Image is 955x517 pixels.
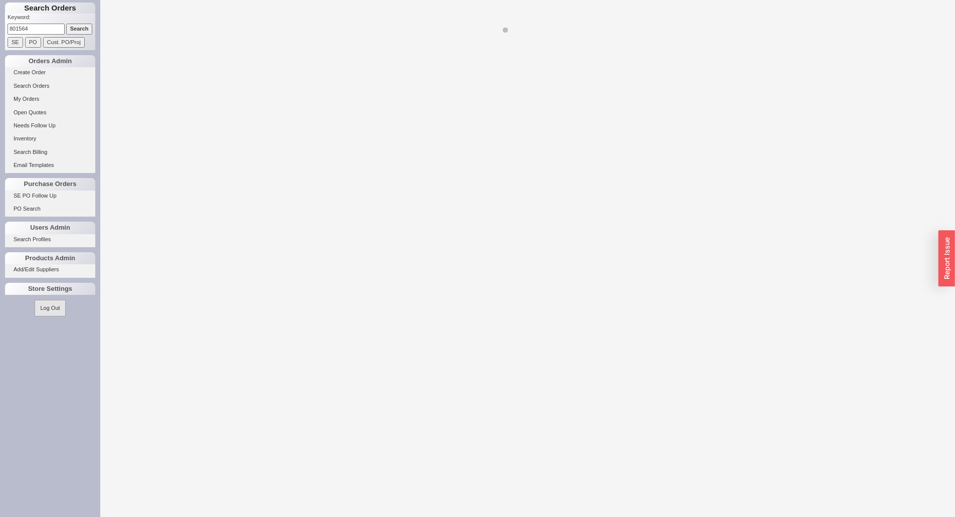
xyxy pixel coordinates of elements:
[5,81,95,91] a: Search Orders
[5,133,95,144] a: Inventory
[5,107,95,118] a: Open Quotes
[66,24,93,34] input: Search
[5,67,95,78] a: Create Order
[5,178,95,190] div: Purchase Orders
[5,191,95,201] a: SE PO Follow Up
[5,264,95,275] a: Add/Edit Suppliers
[5,147,95,157] a: Search Billing
[5,3,95,14] h1: Search Orders
[5,204,95,214] a: PO Search
[8,37,23,48] input: SE
[25,37,41,48] input: PO
[5,94,95,104] a: My Orders
[5,234,95,245] a: Search Profiles
[5,252,95,264] div: Products Admin
[5,222,95,234] div: Users Admin
[5,283,95,295] div: Store Settings
[5,120,95,131] a: Needs Follow Up
[35,300,65,316] button: Log Out
[43,37,85,48] input: Cust. PO/Proj
[14,122,56,128] span: Needs Follow Up
[8,14,95,24] p: Keyword:
[5,55,95,67] div: Orders Admin
[5,160,95,170] a: Email Templates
